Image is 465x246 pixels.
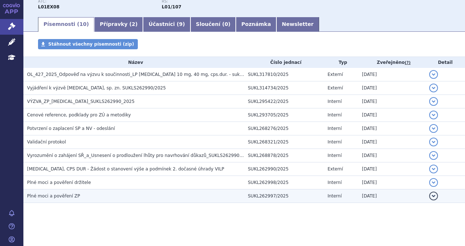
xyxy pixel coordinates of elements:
[358,189,426,203] td: [DATE]
[429,178,438,187] button: detail
[23,57,244,68] th: Název
[244,176,324,189] td: SUKL262998/2025
[426,57,465,68] th: Detail
[328,193,342,199] span: Interní
[27,166,224,172] span: LENVIMA, CPS DUR - Žádost o stanovení výše a podmínek 2. dočasné úhrady VILP
[429,165,438,173] button: detail
[405,60,411,65] abbr: (?)
[328,99,342,104] span: Interní
[38,4,60,9] strong: LENVATINIB
[358,95,426,108] td: [DATE]
[328,153,342,158] span: Interní
[27,139,66,145] span: Validační protokol
[429,124,438,133] button: detail
[143,17,190,32] a: Účastníci (9)
[328,180,342,185] span: Interní
[328,72,343,77] span: Externí
[27,112,131,118] span: Cenové reference, podklady pro ZÚ a metodiky
[244,57,324,68] th: Číslo jednací
[244,189,324,203] td: SUKL262997/2025
[48,42,134,47] span: Stáhnout všechny písemnosti (zip)
[358,162,426,176] td: [DATE]
[429,70,438,79] button: detail
[328,139,342,145] span: Interní
[38,39,138,49] a: Stáhnout všechny písemnosti (zip)
[328,126,342,131] span: Interní
[358,81,426,95] td: [DATE]
[429,138,438,146] button: detail
[244,68,324,81] td: SUKL317810/2025
[429,97,438,106] button: detail
[179,21,183,27] span: 9
[27,99,135,104] span: VÝZVA_ZP_LENVIMA_SUKLS262990_2025
[162,4,181,9] strong: lenvatinib
[429,192,438,200] button: detail
[224,21,228,27] span: 0
[429,151,438,160] button: detail
[236,17,276,32] a: Poznámka
[27,85,166,91] span: Vyjádření k výzvě LENVIMA, sp. zn. SUKLS262990/2025
[190,17,236,32] a: Sloučení (0)
[244,135,324,149] td: SUKL268321/2025
[328,85,343,91] span: Externí
[132,21,135,27] span: 2
[244,95,324,108] td: SUKL295422/2025
[27,193,80,199] span: Plné moci a pověření ZP
[328,112,342,118] span: Interní
[324,57,358,68] th: Typ
[27,180,91,185] span: Plné moci a pověření držitele
[38,17,94,32] a: Písemnosti (10)
[358,176,426,189] td: [DATE]
[94,17,143,32] a: Přípravky (2)
[328,166,343,172] span: Externí
[429,111,438,119] button: detail
[244,149,324,162] td: SUKL268878/2025
[358,57,426,68] th: Zveřejněno
[276,17,319,32] a: Newsletter
[244,122,324,135] td: SUKL268276/2025
[358,122,426,135] td: [DATE]
[27,126,115,131] span: Potvrzení o zaplacení SP a NV - odeslání
[27,153,252,158] span: Vyrozumění o zahájení SŘ_a_Usnesení o prodloužení lhůty pro navrhování důkazů_SUKLS262990/2025
[358,149,426,162] td: [DATE]
[429,84,438,92] button: detail
[27,72,273,77] span: OL_427_2025_Odpověď na výzvu k součinnosti_LP LENVIMA 10 mg, 40 mg, cps.dur. - sukls262990/2025
[358,68,426,81] td: [DATE]
[244,162,324,176] td: SUKL262990/2025
[79,21,86,27] span: 10
[244,108,324,122] td: SUKL293705/2025
[358,108,426,122] td: [DATE]
[244,81,324,95] td: SUKL314734/2025
[358,135,426,149] td: [DATE]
